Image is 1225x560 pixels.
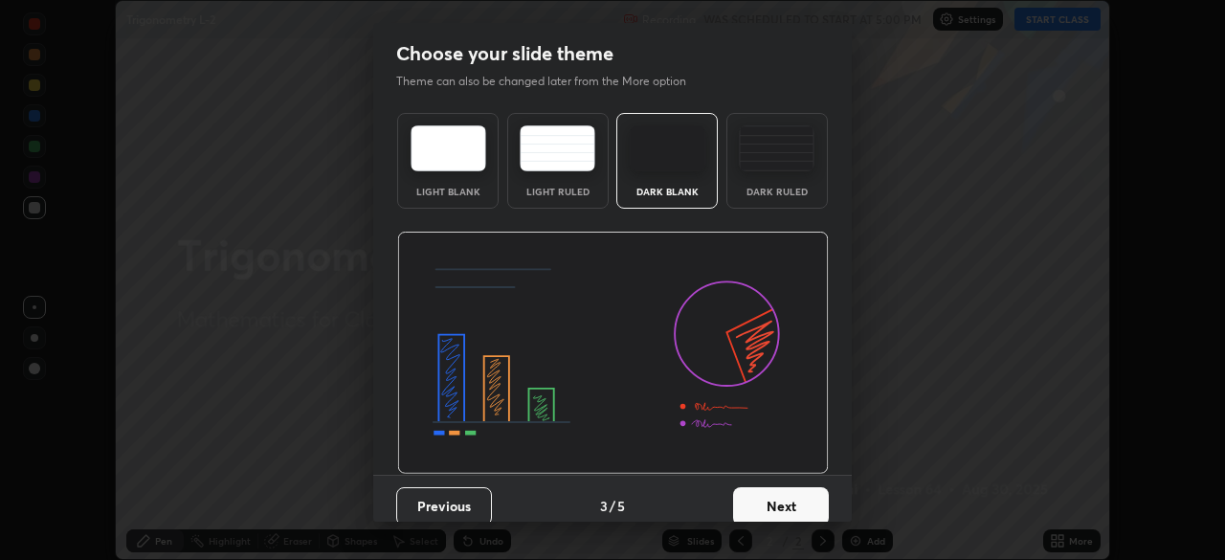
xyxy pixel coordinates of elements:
h4: / [610,496,615,516]
img: darkRuledTheme.de295e13.svg [739,125,814,171]
button: Previous [396,487,492,526]
div: Light Blank [410,187,486,196]
p: Theme can also be changed later from the More option [396,73,706,90]
h4: 3 [600,496,608,516]
img: lightRuledTheme.5fabf969.svg [520,125,595,171]
div: Dark Ruled [739,187,815,196]
img: darkTheme.f0cc69e5.svg [630,125,705,171]
button: Next [733,487,829,526]
img: lightTheme.e5ed3b09.svg [411,125,486,171]
h2: Choose your slide theme [396,41,613,66]
h4: 5 [617,496,625,516]
div: Dark Blank [629,187,705,196]
img: darkThemeBanner.d06ce4a2.svg [397,232,829,475]
div: Light Ruled [520,187,596,196]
